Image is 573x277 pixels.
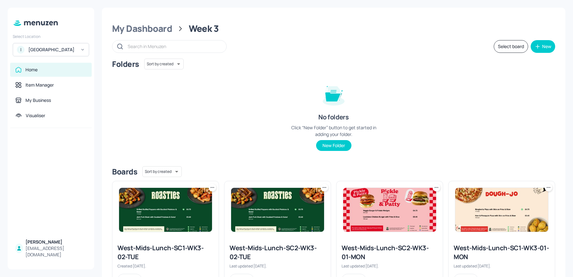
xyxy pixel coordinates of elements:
div: Item Manager [25,82,54,88]
div: Last updated [DATE]. [342,263,438,269]
div: Sort by created [142,165,182,178]
div: [GEOGRAPHIC_DATA] [28,46,76,53]
div: My Dashboard [112,23,172,34]
div: Folders [112,59,139,69]
div: Sort by created [144,58,184,70]
div: Created [DATE]. [117,263,214,269]
div: West-Mids-Lunch-SC2-WK3-02-TUE [230,244,326,261]
div: Click “New Folder” button to get started in adding your folder. [286,124,381,138]
div: My Business [25,97,51,103]
input: Search in Menuzen [128,42,220,51]
img: 2025-09-18-17581964037504lpwgsxlmuq.jpeg [455,188,548,232]
div: Select Location [13,34,89,39]
div: Last updated [DATE]. [230,263,326,269]
img: 2025-09-18-1758196750922zjcc6jleihe.jpeg [343,188,436,232]
div: Home [25,67,38,73]
div: [EMAIL_ADDRESS][DOMAIN_NAME] [25,245,87,258]
img: 2025-09-18-1758197754598idefmfav3fa.jpeg [119,188,212,232]
button: New Folder [316,140,351,151]
div: New [542,44,551,49]
div: Boards [112,167,137,177]
div: West-Mids-Lunch-SC1-WK3-02-TUE [117,244,214,261]
button: New [531,40,555,53]
div: Week 3 [189,23,219,34]
div: Visualiser [26,112,45,119]
div: Last updated [DATE]. [454,263,550,269]
img: folder-empty [318,78,350,110]
div: [PERSON_NAME] [25,239,87,245]
button: Select board [494,40,528,53]
img: 2025-09-18-1758197754598idefmfav3fa.jpeg [231,188,324,232]
div: West-Mids-Lunch-SC2-WK3-01-MON [342,244,438,261]
div: West-Mids-Lunch-SC1-WK3-01-MON [454,244,550,261]
div: No folders [318,113,349,122]
div: I [17,46,25,53]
